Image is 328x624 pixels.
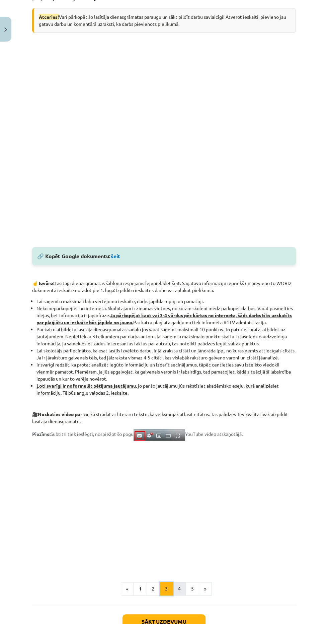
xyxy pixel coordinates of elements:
button: 1 [134,582,147,595]
li: Neko nepārkopējiet no interneta. Skolotājam ir zināmas vietnes, no kurām skolēni mēdz pārkopēt da... [36,305,296,326]
span: Atceries! [39,14,59,20]
button: 4 [173,582,186,595]
strong: Piezīme: [32,431,51,437]
span: Subtitri tiek ieslēgti, nospiežot šo pogu YouTube video atskaņotājā. [32,431,243,437]
strong: Ja pārkopējat kaut vai 3-4 vārdus pēc kārtas no interneta, šāds darbs tiks uzskatīts par plaģiātu... [36,312,292,325]
a: šeit [111,252,120,260]
li: , jo par šo jautājumu jūs rakstīsiet akadēmisko eseju, kurā analizēsiet informāciju. Tā būs angļu... [36,382,296,396]
button: » [199,582,212,595]
strong: ☝️ Ievēro! [32,280,55,286]
li: Par katru atbildētu lasītāja dienasgrāmatas sadaļu jūs varat saņemt maksimāli 10 punktus. To patu... [36,326,296,347]
div: 🔗 Kopēt Google dokumentu: [32,247,296,265]
li: Lai skolotājs pārliecinātos, ka esat lasījis izvēlēto darbu, ir jāizraksta citāti un jānorāda lpp... [36,347,296,361]
li: Ir svarīgi redzēt, ka protat analizēt iegūto informāciju un izdarīt secinājumus, tāpēc centieties... [36,361,296,382]
li: Lai saņemtu maksimāli labu vērtējumu ieskaitē, darbs jāpilda rūpīgi un pamatīgi. [36,298,296,305]
button: 3 [160,582,173,595]
button: 2 [147,582,160,595]
button: « [121,582,134,595]
div: Vari pārkopēt šo lasītāja dienasgrāmatas paraugu un sākt pildīt darbu savlaicīgi! Atverot ieskait... [32,8,296,33]
p: Lasītāja dienasgrāmatas šablonu iespējams lejupielādēt šeit. Sagatavo informāciju iepriekš un pie... [32,280,296,294]
button: 5 [186,582,199,595]
p: 🎥 , kā strādāt ar literāru tekstu, kā veiksmīgāk atlasīt citātus. Tas palīdzēs Tev kvalitatīvāk a... [32,411,296,425]
strong: Noskaties video par to [38,411,88,417]
img: icon-close-lesson-0947bae3869378f0d4975bcd49f059093ad1ed9edebbc8119c70593378902aed.svg [4,27,7,32]
nav: Page navigation example [32,582,296,595]
strong: Ļoti svarīgi ir noformulēt pētījuma jautājumu [36,383,136,389]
